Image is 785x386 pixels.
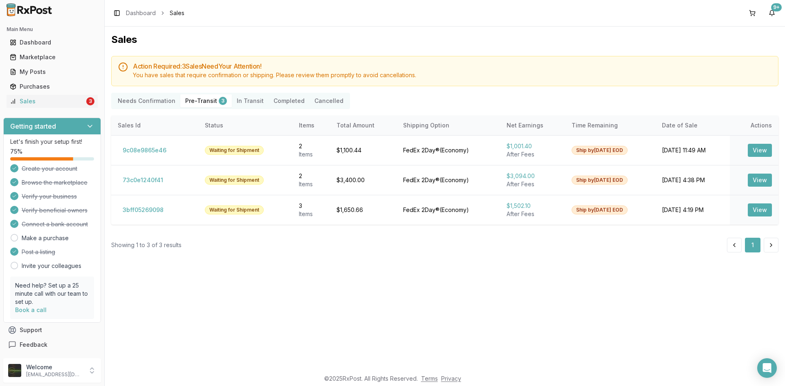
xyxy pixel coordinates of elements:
button: My Posts [3,65,101,78]
button: Completed [269,94,310,107]
div: $3,094.00 [507,172,559,180]
button: Dashboard [3,36,101,49]
th: Status [198,116,292,135]
button: 9c08e9865e46 [118,144,171,157]
div: After Fees [507,210,559,218]
a: Privacy [441,375,461,382]
a: Make a purchase [22,234,69,242]
div: $1,001.40 [507,142,559,150]
div: $1,100.44 [336,146,390,154]
th: Time Remaining [565,116,655,135]
a: Terms [421,375,438,382]
div: $3,400.00 [336,176,390,184]
th: Net Earnings [500,116,565,135]
p: Let's finish your setup first! [10,138,94,146]
a: Sales3 [7,94,98,109]
th: Total Amount [330,116,397,135]
span: Create your account [22,165,77,173]
img: RxPost Logo [3,3,56,16]
a: Dashboard [7,35,98,50]
h3: Getting started [10,121,56,131]
a: My Posts [7,65,98,79]
a: Invite your colleagues [22,262,81,270]
h2: Main Menu [7,26,98,33]
div: FedEx 2Day® ( Economy ) [403,206,493,214]
div: Item s [299,210,323,218]
button: Needs Confirmation [113,94,180,107]
div: 2 [299,172,323,180]
th: Sales Id [111,116,198,135]
div: Ship by [DATE] EOD [572,146,628,155]
div: Purchases [10,83,94,91]
div: [DATE] 4:19 PM [662,206,723,214]
span: Connect a bank account [22,220,88,228]
a: Marketplace [7,50,98,65]
button: 1 [745,238,760,252]
div: Ship by [DATE] EOD [572,176,628,185]
p: [EMAIL_ADDRESS][DOMAIN_NAME] [26,371,83,378]
a: Book a call [15,306,47,313]
th: Shipping Option [397,116,500,135]
div: Showing 1 to 3 of 3 results [111,241,182,249]
a: Purchases [7,79,98,94]
button: View [748,144,772,157]
button: Cancelled [310,94,348,107]
button: Support [3,323,101,337]
div: Waiting for Shipment [205,176,264,185]
div: 3 [219,97,227,105]
img: User avatar [8,364,21,377]
div: You have sales that require confirmation or shipping. Please review them promptly to avoid cancel... [133,71,772,79]
button: Sales3 [3,95,101,108]
th: Actions [730,116,778,135]
div: Item s [299,180,323,188]
div: [DATE] 11:49 AM [662,146,723,154]
button: 73c0e1240f41 [118,174,168,187]
div: FedEx 2Day® ( Economy ) [403,146,493,154]
div: Dashboard [10,38,94,47]
p: Welcome [26,363,83,371]
span: Sales [170,9,184,17]
div: 3 [299,202,323,210]
div: Ship by [DATE] EOD [572,205,628,214]
a: Dashboard [126,9,156,17]
nav: breadcrumb [126,9,184,17]
div: 2 [299,142,323,150]
div: 9+ [771,3,782,11]
div: Sales [10,97,85,105]
div: Item s [299,150,323,158]
div: Open Intercom Messenger [757,358,777,378]
div: After Fees [507,150,559,158]
span: 75 % [10,147,22,156]
h1: Sales [111,33,778,46]
div: Waiting for Shipment [205,146,264,155]
div: After Fees [507,180,559,188]
div: FedEx 2Day® ( Economy ) [403,176,493,184]
button: View [748,174,772,187]
p: Need help? Set up a 25 minute call with our team to set up. [15,281,89,306]
div: $1,650.66 [336,206,390,214]
span: Browse the marketplace [22,178,87,187]
th: Items [292,116,330,135]
button: Pre-Transit [180,94,232,107]
div: $1,502.10 [507,202,559,210]
div: Waiting for Shipment [205,205,264,214]
th: Date of Sale [655,116,730,135]
button: Feedback [3,337,101,352]
button: Marketplace [3,51,101,64]
h5: Action Required: 3 Sale s Need Your Attention! [133,63,772,69]
span: Post a listing [22,248,55,256]
button: 9+ [765,7,778,20]
div: Marketplace [10,53,94,61]
span: Verify your business [22,192,77,201]
span: Feedback [20,341,47,349]
div: 3 [86,97,94,105]
button: Purchases [3,80,101,93]
div: [DATE] 4:38 PM [662,176,723,184]
button: View [748,203,772,216]
span: Verify beneficial owners [22,206,87,214]
div: My Posts [10,68,94,76]
button: 3bff05269098 [118,203,168,216]
button: In Transit [232,94,269,107]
